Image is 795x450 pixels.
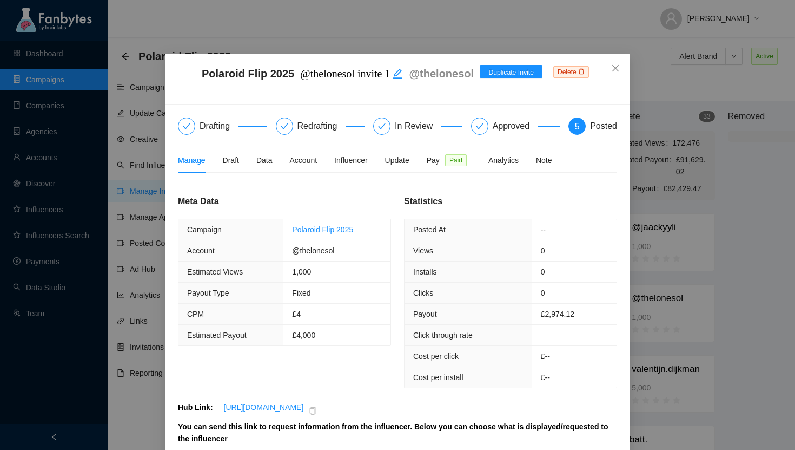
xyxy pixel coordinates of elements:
[178,421,617,445] p: You can send this link to request information from the influencer. Below you can choose what is d...
[427,154,440,166] span: Pay
[590,118,617,135] div: Posted
[200,118,239,135] div: Drafting
[178,401,213,421] p: Hub Link:
[404,194,617,208] div: Statistics
[178,154,206,166] div: Manage
[413,373,463,382] span: Cost per install
[541,373,550,382] span: £--
[334,154,367,166] div: Influencer
[413,225,446,234] span: Posted At
[280,122,289,131] span: check
[187,268,243,276] span: Estimated Views
[290,154,317,166] div: Account
[488,68,534,78] span: Duplicate Invite
[413,268,437,276] span: Installs
[377,122,386,131] span: check
[392,65,403,82] div: Edit
[223,154,239,166] div: Draft
[292,268,311,276] span: 1,000
[202,65,473,93] span: Polaroid Flip 2025
[488,154,519,166] div: Analytics
[300,65,403,82] div: @thelonesol invite 1
[292,246,334,255] span: @thelonesol
[475,122,484,131] span: check
[413,331,473,340] span: Click through rate
[309,401,316,421] span: copy
[541,268,545,276] span: 0
[292,310,301,318] span: £4
[480,65,542,78] button: Duplicate Invite
[413,352,459,361] span: Cost per click
[541,310,574,318] span: £2,974.12
[297,118,346,135] div: Redrafting
[553,66,589,78] span: Delete
[541,225,546,234] span: --
[187,246,215,255] span: Account
[409,65,474,82] p: @thelonesol
[413,289,433,297] span: Clicks
[541,289,545,297] span: 0
[182,122,191,131] span: check
[256,154,273,166] div: Data
[187,310,204,318] span: CPM
[187,225,222,234] span: Campaign
[224,403,304,412] a: [URL][DOMAIN_NAME]
[536,154,552,166] div: Note
[292,225,353,234] a: Polaroid Flip 2025
[187,331,247,340] span: Estimated Payout
[541,246,545,255] span: 0
[392,68,403,79] span: edit
[292,331,315,340] span: £4,000
[187,289,229,297] span: Payout Type
[611,64,620,73] span: close
[445,154,467,166] span: Paid
[601,54,630,83] button: Close
[413,310,437,318] span: Payout
[578,68,585,75] span: delete
[575,122,580,131] span: 5
[395,118,441,135] div: In Review
[493,118,539,135] div: Approved
[541,352,550,361] span: £--
[292,289,310,297] span: Fixed
[178,194,391,208] div: Meta Data
[413,246,433,255] span: Views
[385,154,409,166] div: Update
